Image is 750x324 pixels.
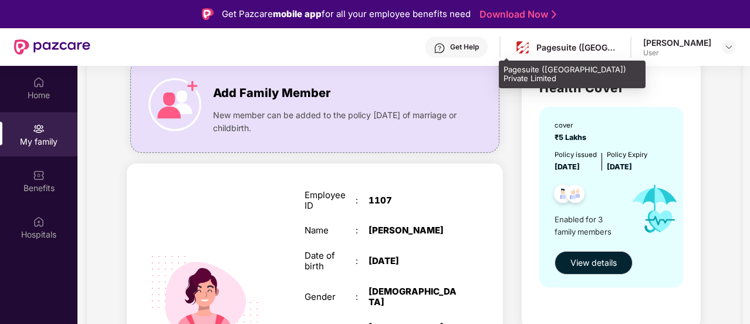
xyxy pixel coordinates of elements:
[202,8,214,20] img: Logo
[148,78,201,131] img: icon
[33,76,45,88] img: svg+xml;base64,PHN2ZyBpZD0iSG9tZSIgeG1sbnM9Imh0dHA6Ly93d3cudzMub3JnLzIwMDAvc3ZnIiB3aWR0aD0iMjAiIG...
[213,84,330,102] span: Add Family Member
[305,250,356,272] div: Date of birth
[305,225,356,236] div: Name
[479,8,553,21] a: Download Now
[222,7,471,21] div: Get Pazcare for all your employee benefits need
[356,292,369,302] div: :
[369,225,458,236] div: [PERSON_NAME]
[607,162,632,171] span: [DATE]
[555,120,590,131] div: cover
[369,195,458,206] div: 1107
[305,292,356,302] div: Gender
[549,181,577,210] img: svg+xml;base64,PHN2ZyB4bWxucz0iaHR0cDovL3d3dy53My5vcmcvMjAwMC9zdmciIHdpZHRoPSI0OC45NDMiIGhlaWdodD...
[539,78,683,98] h2: Health Cover
[356,195,369,206] div: :
[14,39,90,55] img: New Pazcare Logo
[213,109,462,135] span: New member can be added to the policy [DATE] of marriage or childbirth.
[555,251,633,275] button: View details
[724,42,734,52] img: svg+xml;base64,PHN2ZyBpZD0iRHJvcGRvd24tMzJ4MzIiIHhtbG5zPSJodHRwOi8vd3d3LnczLm9yZy8yMDAwL3N2ZyIgd2...
[570,256,617,269] span: View details
[643,37,711,48] div: [PERSON_NAME]
[552,8,556,21] img: Stroke
[369,286,458,308] div: [DEMOGRAPHIC_DATA]
[33,123,45,135] img: svg+xml;base64,PHN2ZyB3aWR0aD0iMjAiIGhlaWdodD0iMjAiIHZpZXdCb3g9IjAgMCAyMCAyMCIgZmlsbD0ibm9uZSIgeG...
[555,133,590,142] span: ₹5 Lakhs
[499,61,646,88] div: Pagesuite ([GEOGRAPHIC_DATA]) Private Limited
[356,256,369,266] div: :
[514,39,531,56] img: pagesuite-logo-center.png
[450,42,479,52] div: Get Help
[369,256,458,266] div: [DATE]
[555,213,622,238] span: Enabled for 3 family members
[536,42,619,53] div: Pagesuite ([GEOGRAPHIC_DATA]) Private Limited
[434,42,445,54] img: svg+xml;base64,PHN2ZyBpZD0iSGVscC0zMngzMiIgeG1sbnM9Imh0dHA6Ly93d3cudzMub3JnLzIwMDAvc3ZnIiB3aWR0aD...
[33,169,45,181] img: svg+xml;base64,PHN2ZyBpZD0iQmVuZWZpdHMiIHhtbG5zPSJodHRwOi8vd3d3LnczLm9yZy8yMDAwL3N2ZyIgd2lkdGg9Ij...
[622,173,688,245] img: icon
[643,48,711,58] div: User
[356,225,369,236] div: :
[273,8,322,19] strong: mobile app
[33,216,45,228] img: svg+xml;base64,PHN2ZyBpZD0iSG9zcGl0YWxzIiB4bWxucz0iaHR0cDovL3d3dy53My5vcmcvMjAwMC9zdmciIHdpZHRoPS...
[305,190,356,211] div: Employee ID
[555,162,580,171] span: [DATE]
[607,149,647,160] div: Policy Expiry
[555,149,597,160] div: Policy issued
[561,181,590,210] img: svg+xml;base64,PHN2ZyB4bWxucz0iaHR0cDovL3d3dy53My5vcmcvMjAwMC9zdmciIHdpZHRoPSI0OC45NDMiIGhlaWdodD...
